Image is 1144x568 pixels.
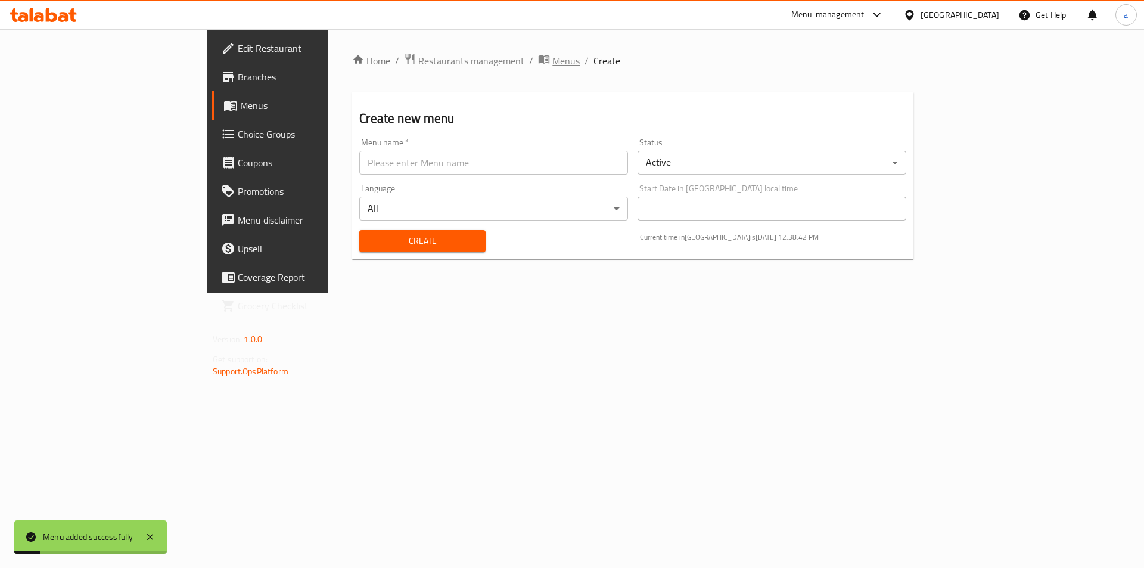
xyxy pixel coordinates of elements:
[212,34,398,63] a: Edit Restaurant
[404,53,524,69] a: Restaurants management
[369,234,475,249] span: Create
[238,41,388,55] span: Edit Restaurant
[212,263,398,291] a: Coverage Report
[212,91,398,120] a: Menus
[238,270,388,284] span: Coverage Report
[212,120,398,148] a: Choice Groups
[638,151,906,175] div: Active
[244,331,262,347] span: 1.0.0
[213,331,242,347] span: Version:
[585,54,589,68] li: /
[212,177,398,206] a: Promotions
[359,197,628,221] div: All
[213,364,288,379] a: Support.OpsPlatform
[238,70,388,84] span: Branches
[212,234,398,263] a: Upsell
[359,151,628,175] input: Please enter Menu name
[213,352,268,367] span: Get support on:
[240,98,388,113] span: Menus
[359,110,906,128] h2: Create new menu
[212,148,398,177] a: Coupons
[791,8,865,22] div: Menu-management
[640,232,906,243] p: Current time in [GEOGRAPHIC_DATA] is [DATE] 12:38:42 PM
[238,241,388,256] span: Upsell
[238,184,388,198] span: Promotions
[552,54,580,68] span: Menus
[352,53,913,69] nav: breadcrumb
[212,206,398,234] a: Menu disclaimer
[238,213,388,227] span: Menu disclaimer
[921,8,999,21] div: [GEOGRAPHIC_DATA]
[238,156,388,170] span: Coupons
[359,230,485,252] button: Create
[1124,8,1128,21] span: a
[212,291,398,320] a: Grocery Checklist
[212,63,398,91] a: Branches
[538,53,580,69] a: Menus
[529,54,533,68] li: /
[238,127,388,141] span: Choice Groups
[418,54,524,68] span: Restaurants management
[593,54,620,68] span: Create
[238,299,388,313] span: Grocery Checklist
[43,530,133,544] div: Menu added successfully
